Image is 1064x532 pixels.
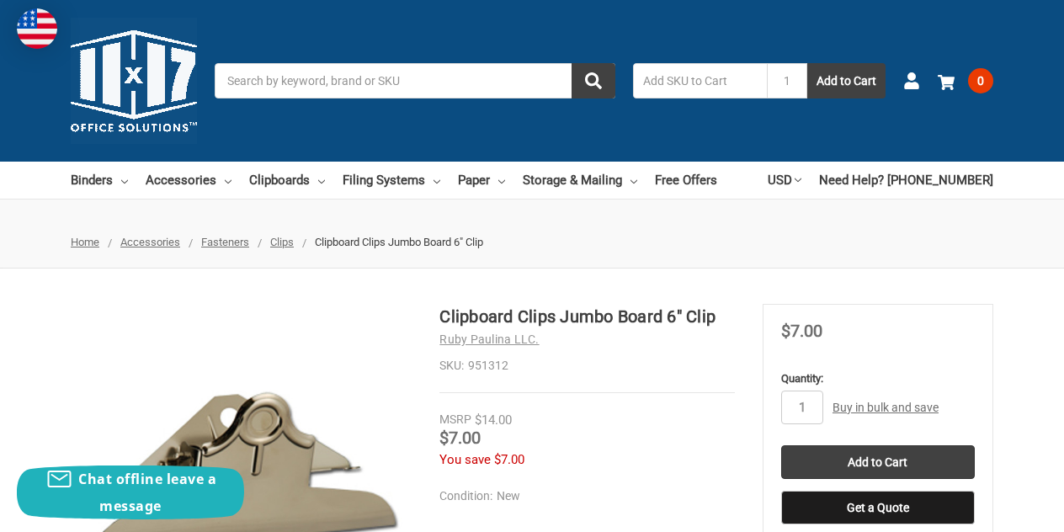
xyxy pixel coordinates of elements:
a: Binders [71,162,128,199]
span: Chat offline leave a message [78,470,216,515]
span: $7.00 [781,321,822,341]
a: Need Help? [PHONE_NUMBER] [819,162,993,199]
span: $7.00 [494,452,524,467]
a: Clips [270,236,294,248]
a: Accessories [120,236,180,248]
input: Add to Cart [781,445,975,479]
button: Chat offline leave a message [17,465,244,519]
label: Quantity: [781,370,975,387]
input: Search by keyword, brand or SKU [215,63,615,98]
a: Buy in bulk and save [833,401,939,414]
span: Clipboard Clips Jumbo Board 6" Clip [315,236,483,248]
a: Accessories [146,162,231,199]
dd: New [439,487,727,505]
span: $14.00 [475,412,512,428]
a: USD [768,162,801,199]
h1: Clipboard Clips Jumbo Board 6" Clip [439,304,735,329]
span: You save [439,452,491,467]
a: Ruby Paulina LLC. [439,332,539,346]
a: Storage & Mailing [523,162,637,199]
a: Clipboards [249,162,325,199]
a: Paper [458,162,505,199]
dd: 951312 [439,357,735,375]
a: Free Offers [655,162,717,199]
a: Home [71,236,99,248]
img: 11x17.com [71,18,197,144]
span: 0 [968,68,993,93]
div: MSRP [439,411,471,428]
button: Add to Cart [807,63,886,98]
button: Get a Quote [781,491,975,524]
iframe: Google Customer Reviews [925,487,1064,532]
a: 0 [938,59,993,103]
dt: Condition: [439,487,492,505]
input: Add SKU to Cart [633,63,767,98]
img: duty and tax information for United States [17,8,57,49]
a: Filing Systems [343,162,440,199]
dt: SKU: [439,357,464,375]
a: Fasteners [201,236,249,248]
span: $7.00 [439,428,481,448]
